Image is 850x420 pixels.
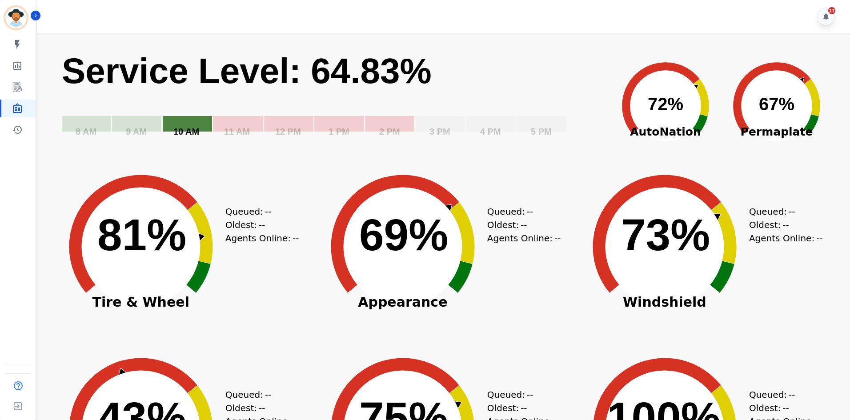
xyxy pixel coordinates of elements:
span: Windshield [576,298,754,307]
span: -- [782,401,789,415]
div: Agents Online: [749,232,825,245]
text: 81% [97,210,186,260]
span: Permaplate [721,124,832,140]
text: 72% [648,94,683,114]
text: 11 AM [224,127,250,136]
text: 4 PM [480,127,501,136]
text: 10 AM [173,127,199,136]
img: Bordered avatar [5,7,27,28]
span: -- [521,401,527,415]
div: Queued: [487,205,554,218]
div: Oldest: [749,218,816,232]
div: Agents Online: [225,232,301,245]
text: 73% [621,210,710,260]
span: -- [789,388,795,401]
div: Queued: [225,205,292,218]
div: Queued: [749,388,816,401]
span: -- [259,401,265,415]
span: -- [527,388,533,401]
span: -- [293,232,299,245]
span: -- [265,388,271,401]
div: Oldest: [487,401,554,415]
span: -- [259,218,265,232]
span: -- [782,218,789,232]
div: Oldest: [749,401,816,415]
span: -- [816,232,822,245]
span: -- [554,232,561,245]
text: 5 PM [531,127,552,136]
div: Oldest: [487,218,554,232]
span: Tire & Wheel [52,298,230,307]
div: Oldest: [225,401,292,415]
span: -- [265,205,271,218]
text: 9 AM [126,127,147,136]
span: -- [789,205,795,218]
div: Oldest: [225,218,292,232]
text: 1 PM [329,127,349,136]
span: Appearance [314,298,492,307]
div: 17 [828,7,835,14]
text: 12 PM [275,127,301,136]
text: 69% [359,210,448,260]
text: 67% [759,94,794,114]
div: Queued: [225,388,292,401]
div: Agents Online: [487,232,563,245]
div: Queued: [487,388,554,401]
text: 8 AM [76,127,96,136]
svg: Service Level: 0% [61,49,608,149]
span: -- [527,205,533,218]
text: Service Level: 64.83% [62,51,432,91]
span: AutoNation [610,124,721,140]
div: Queued: [749,205,816,218]
text: 3 PM [429,127,450,136]
text: 2 PM [379,127,400,136]
span: -- [521,218,527,232]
